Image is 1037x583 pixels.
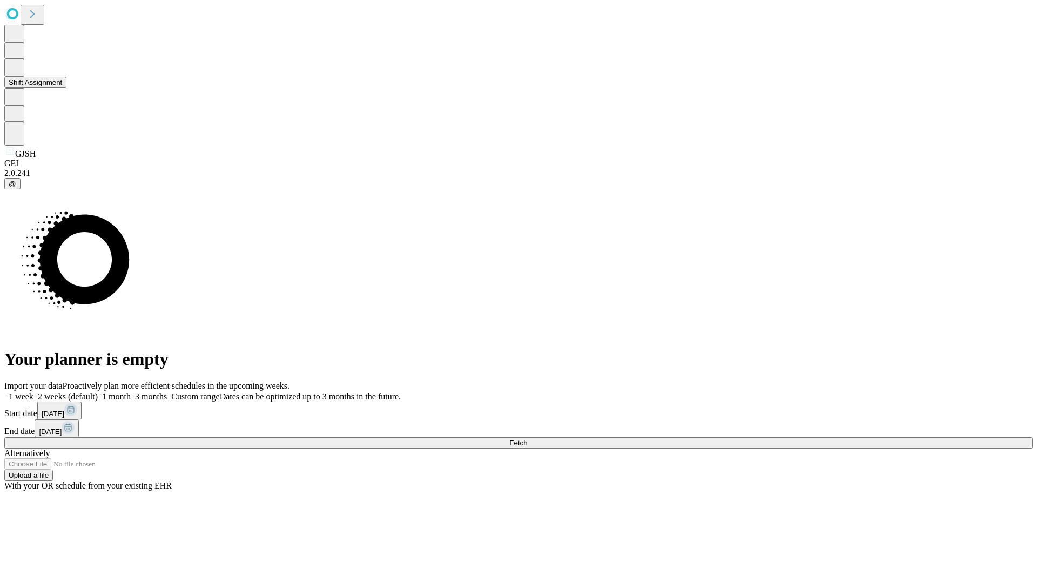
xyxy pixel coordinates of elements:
[509,439,527,447] span: Fetch
[38,392,98,401] span: 2 weeks (default)
[42,410,64,418] span: [DATE]
[37,402,82,419] button: [DATE]
[4,349,1033,369] h1: Your planner is empty
[4,381,63,390] span: Import your data
[4,481,172,490] span: With your OR schedule from your existing EHR
[171,392,219,401] span: Custom range
[9,392,33,401] span: 1 week
[4,470,53,481] button: Upload a file
[4,402,1033,419] div: Start date
[63,381,289,390] span: Proactively plan more efficient schedules in the upcoming weeks.
[15,149,36,158] span: GJSH
[4,449,50,458] span: Alternatively
[102,392,131,401] span: 1 month
[4,77,66,88] button: Shift Assignment
[4,419,1033,437] div: End date
[4,437,1033,449] button: Fetch
[35,419,79,437] button: [DATE]
[135,392,167,401] span: 3 months
[4,168,1033,178] div: 2.0.241
[4,159,1033,168] div: GEI
[220,392,401,401] span: Dates can be optimized up to 3 months in the future.
[4,178,21,189] button: @
[9,180,16,188] span: @
[39,428,62,436] span: [DATE]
